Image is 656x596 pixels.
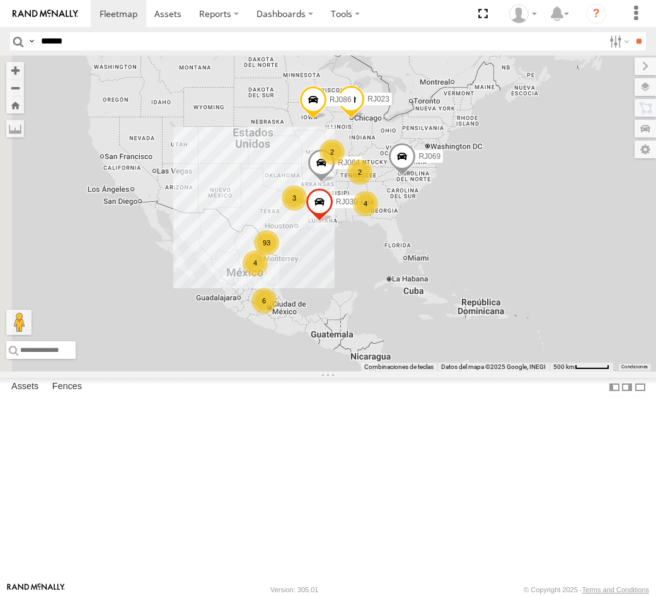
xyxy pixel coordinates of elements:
span: RJ039 [336,197,358,206]
label: Measure [6,120,24,137]
label: Dock Summary Table to the Right [621,378,633,396]
label: Search Filter Options [604,32,631,50]
button: Zoom out [6,79,24,96]
button: Escala del mapa: 500 km por 51 píxeles [550,363,613,371]
button: Zoom Home [6,96,24,114]
label: Assets [5,378,45,396]
span: 500 km [553,363,575,370]
label: Hide Summary Table [634,378,647,396]
span: RJ023 [367,95,389,103]
a: Visit our Website [7,583,65,596]
a: Terms and Conditions [582,586,649,593]
span: RJ064 [338,158,360,167]
i: ? [586,4,606,24]
div: © Copyright 2025 - [524,586,649,593]
label: Map Settings [635,141,656,158]
button: Zoom in [6,62,24,79]
button: Arrastra el hombrecito naranja al mapa para abrir Street View [6,310,32,335]
a: Condiciones [621,365,648,370]
img: rand-logo.svg [13,9,78,18]
div: 4 [353,191,378,216]
label: Search Query [26,32,37,50]
label: Fences [46,378,88,396]
div: 3 [282,185,307,211]
div: 4 [243,250,268,276]
span: Datos del mapa ©2025 Google, INEGI [441,363,546,370]
span: RJ069 [418,152,440,161]
div: Version: 305.01 [270,586,318,593]
button: Combinaciones de teclas [364,363,434,371]
div: Josue Jimenez [505,4,541,23]
span: RJ086 [329,95,351,104]
div: 6 [251,288,277,313]
div: 2 [319,139,345,165]
div: 2 [347,160,372,185]
label: Dock Summary Table to the Left [608,378,621,396]
div: 93 [254,230,279,255]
